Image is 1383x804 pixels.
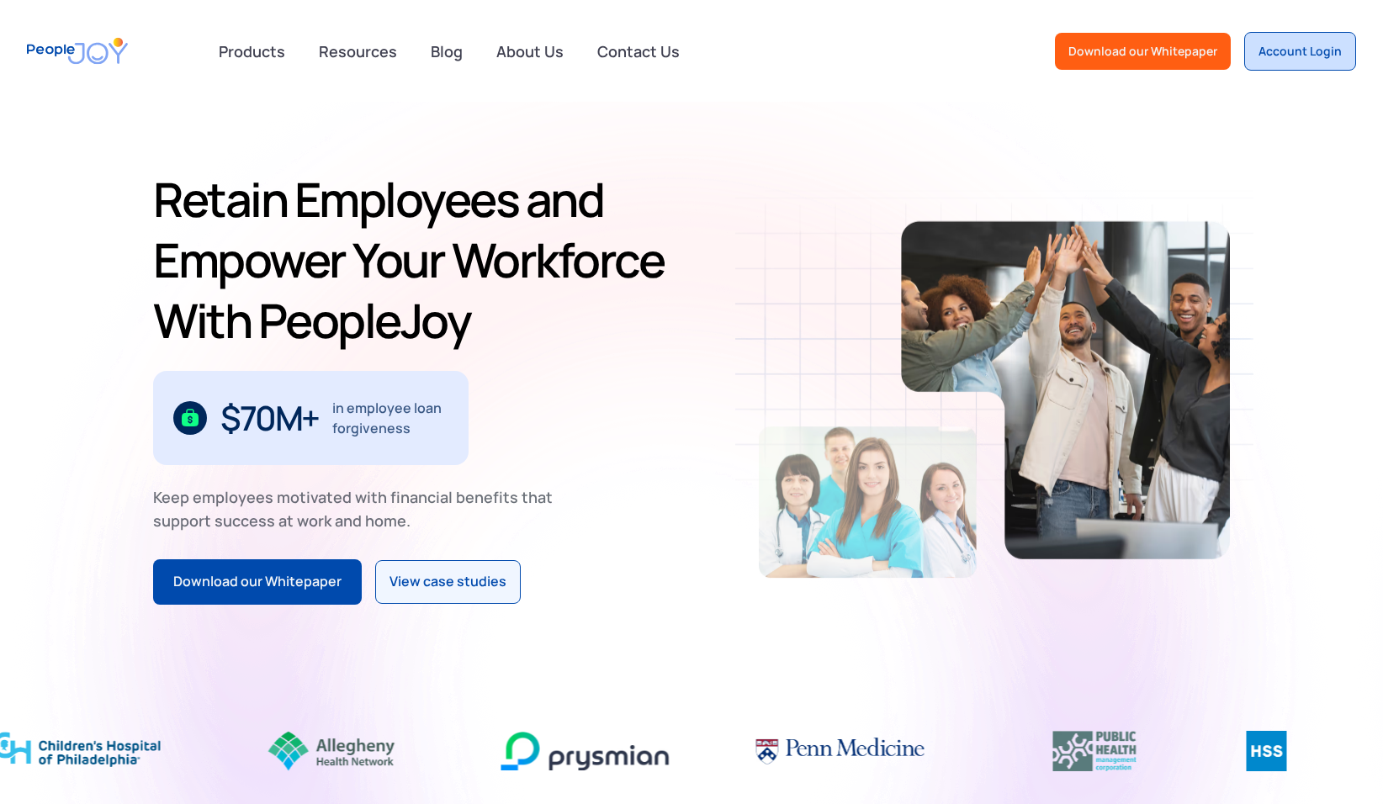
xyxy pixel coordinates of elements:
a: Contact Us [587,33,690,70]
h1: Retain Employees and Empower Your Workforce With PeopleJoy [153,169,685,351]
div: Download our Whitepaper [173,571,342,593]
a: Resources [309,33,407,70]
a: Blog [421,33,473,70]
div: $70M+ [220,405,319,431]
a: View case studies [375,560,521,604]
div: Products [209,34,295,68]
a: Account Login [1244,32,1356,71]
a: home [27,27,128,75]
div: in employee loan forgiveness [332,398,449,438]
img: Retain-Employees-PeopleJoy [759,426,977,578]
div: Keep employees motivated with financial benefits that support success at work and home. [153,485,567,532]
div: 1 / 3 [153,371,469,465]
a: Download our Whitepaper [153,559,362,605]
a: Download our Whitepaper [1055,33,1231,70]
div: View case studies [389,571,506,593]
a: About Us [486,33,574,70]
div: Download our Whitepaper [1068,43,1217,60]
img: Retain-Employees-PeopleJoy [901,221,1230,559]
div: Account Login [1258,43,1342,60]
